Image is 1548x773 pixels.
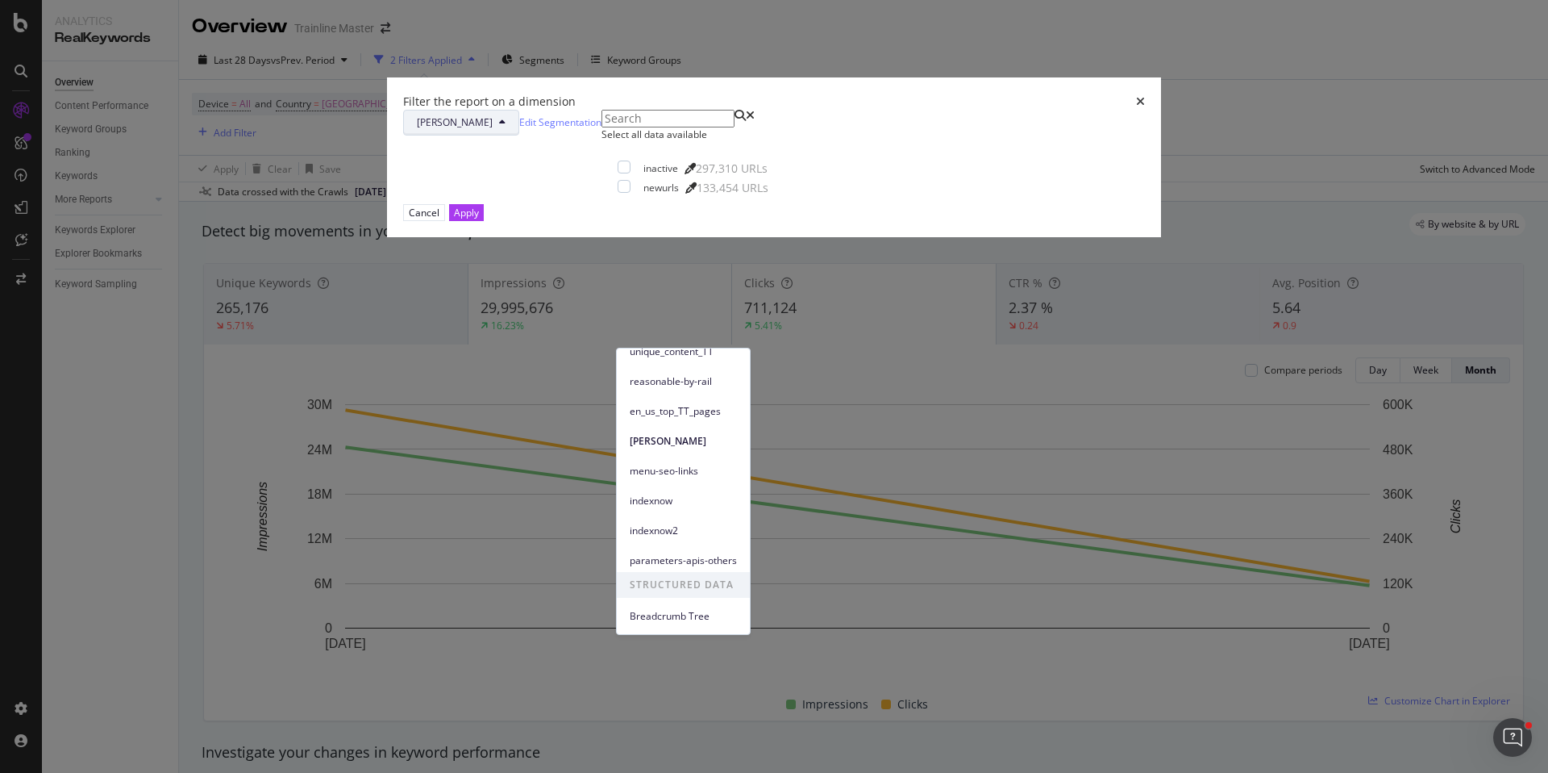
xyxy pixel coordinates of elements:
div: 133,454 URLs [697,180,768,196]
span: ROE [630,434,737,449]
div: newurls [643,181,679,194]
div: Apply [454,206,479,219]
span: Breadcrumb Tree [630,609,737,624]
span: unique_content_TT [630,345,737,359]
span: ROE [417,115,493,129]
div: 297,310 URLs [696,161,768,177]
div: Select all data available [601,127,784,141]
input: Search [601,110,734,127]
div: Cancel [409,206,439,219]
div: Filter the report on a dimension [403,94,576,110]
span: indexnow [630,494,737,508]
button: Cancel [403,204,445,221]
a: Edit Segmentation [519,114,601,131]
span: indexnow2 [630,524,737,538]
span: reasonable-by-rail [630,374,737,389]
iframe: Intercom live chat [1493,718,1532,757]
div: inactive [643,161,678,175]
div: modal [387,77,1161,237]
span: menu-seo-links [630,464,737,478]
div: times [1136,94,1145,110]
button: Apply [449,204,484,221]
span: parameters-apis-others [630,554,737,568]
span: STRUCTURED DATA [617,572,750,598]
button: [PERSON_NAME] [403,110,519,136]
span: en_us_top_TT_pages [630,404,737,419]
